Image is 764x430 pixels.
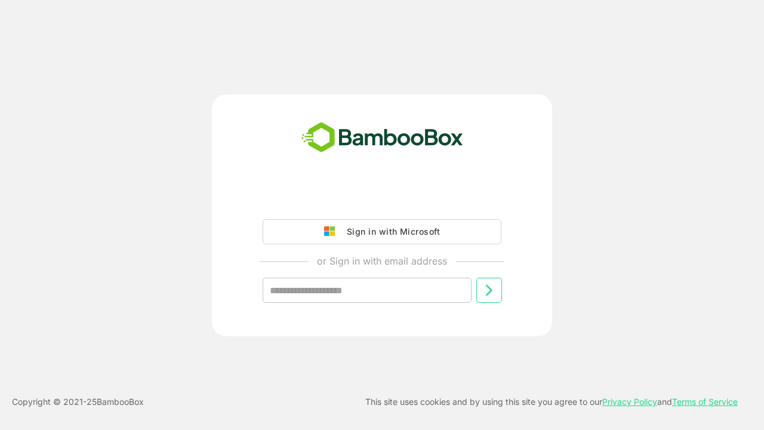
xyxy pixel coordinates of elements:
p: This site uses cookies and by using this site you agree to our and [365,395,738,409]
p: Copyright © 2021- 25 BambooBox [12,395,144,409]
p: or Sign in with email address [317,254,447,268]
a: Terms of Service [672,397,738,407]
div: Sign in with Microsoft [341,224,440,239]
img: google [324,226,341,237]
button: Sign in with Microsoft [263,219,501,244]
img: bamboobox [295,118,470,158]
a: Privacy Policy [602,397,657,407]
